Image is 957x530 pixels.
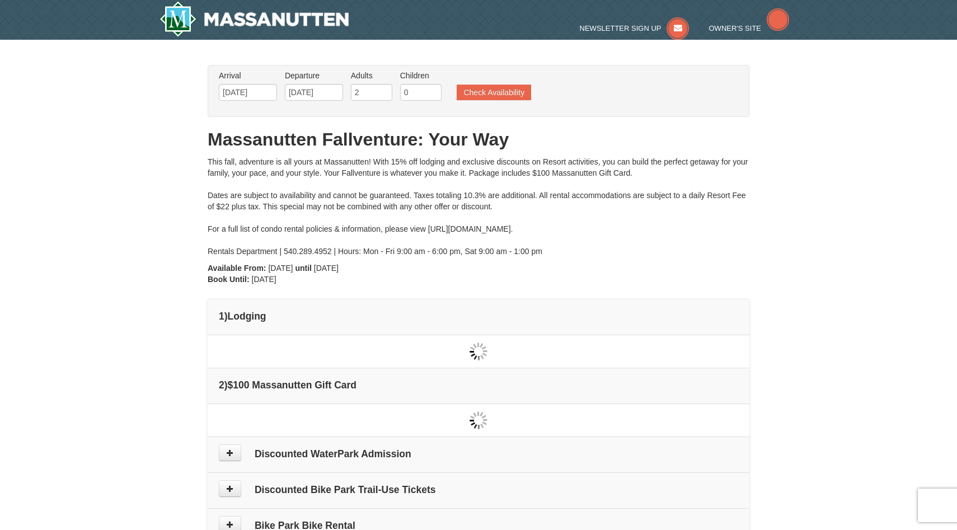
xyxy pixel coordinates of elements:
button: Check Availability [457,85,531,100]
img: wait gif [470,411,487,429]
strong: Book Until: [208,275,250,284]
span: ) [224,379,228,391]
label: Adults [351,70,392,81]
label: Arrival [219,70,277,81]
span: ) [224,311,228,322]
h4: 1 Lodging [219,311,738,322]
img: Massanutten Resort Logo [159,1,349,37]
div: This fall, adventure is all yours at Massanutten! With 15% off lodging and exclusive discounts on... [208,156,749,257]
h4: Discounted WaterPark Admission [219,448,738,459]
a: Owner's Site [709,24,790,32]
h4: 2 $100 Massanutten Gift Card [219,379,738,391]
span: Owner's Site [709,24,762,32]
span: [DATE] [252,275,276,284]
label: Departure [285,70,343,81]
strong: until [295,264,312,273]
span: [DATE] [268,264,293,273]
h1: Massanutten Fallventure: Your Way [208,128,749,151]
h4: Discounted Bike Park Trail-Use Tickets [219,484,738,495]
a: Newsletter Sign Up [580,24,689,32]
strong: Available From: [208,264,266,273]
img: wait gif [470,343,487,360]
a: Massanutten Resort [159,1,349,37]
span: [DATE] [314,264,339,273]
span: Newsletter Sign Up [580,24,662,32]
label: Children [400,70,442,81]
